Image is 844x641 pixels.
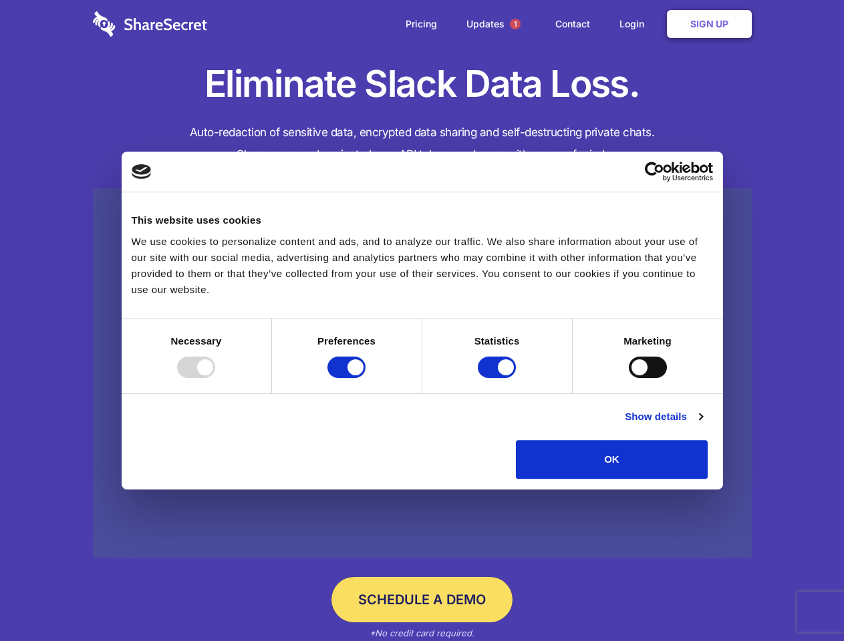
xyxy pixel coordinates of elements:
strong: Marketing [623,335,672,347]
a: Login [606,3,664,45]
h1: Eliminate Slack Data Loss. [93,60,752,108]
a: Usercentrics Cookiebot - opens in a new window [596,162,713,182]
em: *No credit card required. [370,628,474,638]
strong: Preferences [317,335,376,347]
a: Schedule a Demo [331,577,513,622]
h4: Auto-redaction of sensitive data, encrypted data sharing and self-destructing private chats. Shar... [93,122,752,166]
a: Wistia video thumbnail [93,188,752,559]
span: 1 [510,19,521,29]
div: We use cookies to personalize content and ads, and to analyze our traffic. We also share informat... [132,234,713,298]
strong: Necessary [171,335,222,347]
a: Show details [625,409,702,425]
a: Sign Up [667,10,752,38]
img: logo [132,164,152,179]
strong: Statistics [474,335,520,347]
div: This website uses cookies [132,212,713,228]
a: Pricing [392,3,450,45]
img: logo-wordmark-white-trans-d4663122ce5f474addd5e946df7df03e33cb6a1c49d2221995e7729f52c070b2.svg [93,11,207,37]
button: OK [516,440,708,479]
a: Contact [542,3,603,45]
